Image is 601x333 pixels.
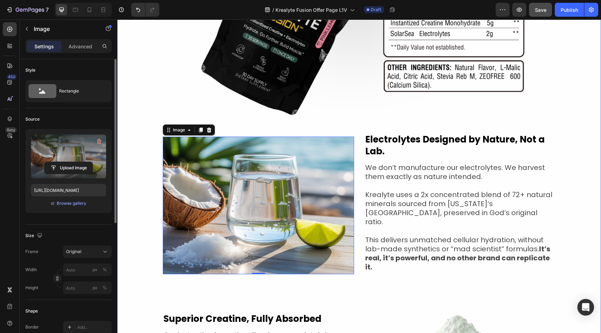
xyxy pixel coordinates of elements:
span: Draft [371,7,381,13]
div: Source [25,116,40,122]
button: px [101,266,109,274]
div: Add... [77,324,110,331]
label: Width [25,267,37,273]
iframe: To enrich screen reader interactions, please activate Accessibility in Grammarly extension settings [117,19,601,333]
input: px% [63,282,112,294]
button: Publish [555,3,584,17]
span: / [272,6,274,14]
strong: Superior Creatine, Fully Absorbed [46,293,204,306]
span: Krealyte Fusion Offer Page L1V [275,6,347,14]
button: % [91,284,99,292]
div: 450 [7,74,17,80]
div: Shape [25,308,38,314]
input: https://example.com/image.jpg [31,184,106,196]
button: % [91,266,99,274]
button: Upload Image [44,162,93,174]
strong: Electrolytes Designed by Nature, Not a Lab. [248,114,427,138]
span: Krealyte uses a 2x concentrated blend of 72+ natural minerals sourced from [US_STATE]’s [GEOGRAPH... [248,170,435,207]
div: Style [25,67,35,73]
span: We don’t manufacture our electrolytes. We harvest them exactly as nature intended. [248,143,428,162]
p: Image [34,25,93,33]
div: Beta [5,127,17,133]
p: Settings [34,43,54,50]
div: Size [25,231,44,241]
div: Publish [561,6,578,14]
button: Original [63,245,112,258]
div: Open Intercom Messenger [577,299,594,316]
div: % [103,267,107,273]
span: or [51,199,55,208]
div: px [93,285,97,291]
p: 7 [46,6,49,14]
span: Save [535,7,546,13]
strong: It’s real, it’s powerful, and no other brand can replicate it. [248,225,433,252]
button: Save [529,3,552,17]
label: Frame [25,249,38,255]
button: Browse gallery [56,200,87,207]
div: Rectangle [59,83,102,99]
span: Original [66,249,81,255]
button: px [101,284,109,292]
label: Height [25,285,38,291]
div: % [103,285,107,291]
input: px% [63,263,112,276]
div: Undo/Redo [131,3,159,17]
div: Border [25,324,39,330]
div: Browse gallery [57,200,86,206]
div: px [93,267,97,273]
button: 7 [3,3,52,17]
span: This delivers unmatched cellular hydration, without lab-made synthetics or “mad scientist” formulas. [248,216,433,252]
p: Advanced [69,43,92,50]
